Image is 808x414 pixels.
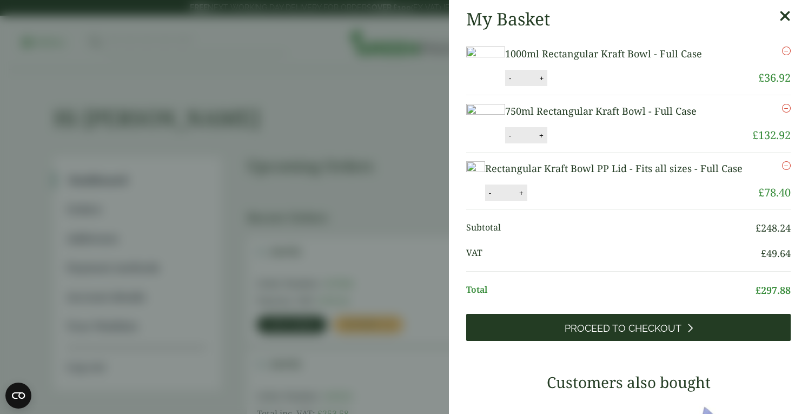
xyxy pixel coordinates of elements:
span: £ [752,128,758,142]
h2: My Basket [466,9,550,29]
span: £ [758,185,764,200]
span: Total [466,283,756,298]
button: - [486,188,494,198]
button: - [506,74,514,83]
bdi: 49.64 [761,247,791,260]
a: Remove this item [782,104,791,113]
a: Remove this item [782,47,791,55]
span: £ [758,70,764,85]
button: + [516,188,527,198]
button: + [536,131,547,140]
h3: Customers also bought [466,373,791,392]
button: Open CMP widget [5,383,31,409]
span: VAT [466,246,761,261]
span: £ [756,284,761,297]
bdi: 36.92 [758,70,791,85]
a: Rectangular Kraft Bowl PP Lid - Fits all sizes - Full Case [485,162,743,175]
span: £ [756,221,761,234]
bdi: 132.92 [752,128,791,142]
a: 1000ml Rectangular Kraft Bowl - Full Case [505,47,702,60]
button: - [506,131,514,140]
bdi: 248.24 [756,221,791,234]
button: + [536,74,547,83]
span: Proceed to Checkout [565,323,681,334]
a: 750ml Rectangular Kraft Bowl - Full Case [505,104,697,117]
a: Remove this item [782,161,791,170]
bdi: 78.40 [758,185,791,200]
span: Subtotal [466,221,756,235]
bdi: 297.88 [756,284,791,297]
span: £ [761,247,766,260]
a: Proceed to Checkout [466,314,791,341]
